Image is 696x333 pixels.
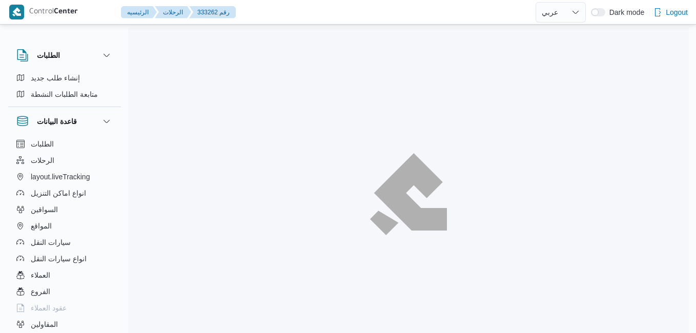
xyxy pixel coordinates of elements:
[649,2,692,23] button: Logout
[12,218,117,234] button: المواقع
[31,187,86,199] span: انواع اماكن التنزيل
[12,86,117,102] button: متابعة الطلبات النشطة
[31,253,87,265] span: انواع سيارات النقل
[8,70,121,107] div: الطلبات
[16,49,113,61] button: الطلبات
[12,267,117,283] button: العملاء
[31,171,90,183] span: layout.liveTracking
[12,234,117,251] button: سيارات النقل
[155,6,191,18] button: الرحلات
[12,136,117,152] button: الطلبات
[9,5,24,19] img: X8yXhbKr1z7QwAAAABJRU5ErkJggg==
[121,6,157,18] button: الرئيسيه
[12,251,117,267] button: انواع سيارات النقل
[31,285,50,298] span: الفروع
[31,302,67,314] span: عقود العملاء
[31,154,54,167] span: الرحلات
[31,203,58,216] span: السواقين
[54,8,78,16] b: Center
[12,316,117,332] button: المقاولين
[37,49,60,61] h3: الطلبات
[12,201,117,218] button: السواقين
[666,6,688,18] span: Logout
[31,318,58,330] span: المقاولين
[189,6,236,18] button: 333262 رقم
[12,185,117,201] button: انواع اماكن التنزيل
[31,138,54,150] span: الطلبات
[12,283,117,300] button: الفروع
[37,115,77,128] h3: قاعدة البيانات
[31,88,98,100] span: متابعة الطلبات النشطة
[31,220,52,232] span: المواقع
[31,269,50,281] span: العملاء
[12,169,117,185] button: layout.liveTracking
[605,8,644,16] span: Dark mode
[12,70,117,86] button: إنشاء طلب جديد
[31,236,71,248] span: سيارات النقل
[16,115,113,128] button: قاعدة البيانات
[31,72,80,84] span: إنشاء طلب جديد
[12,300,117,316] button: عقود العملاء
[12,152,117,169] button: الرحلات
[370,153,447,235] img: ILLA Logo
